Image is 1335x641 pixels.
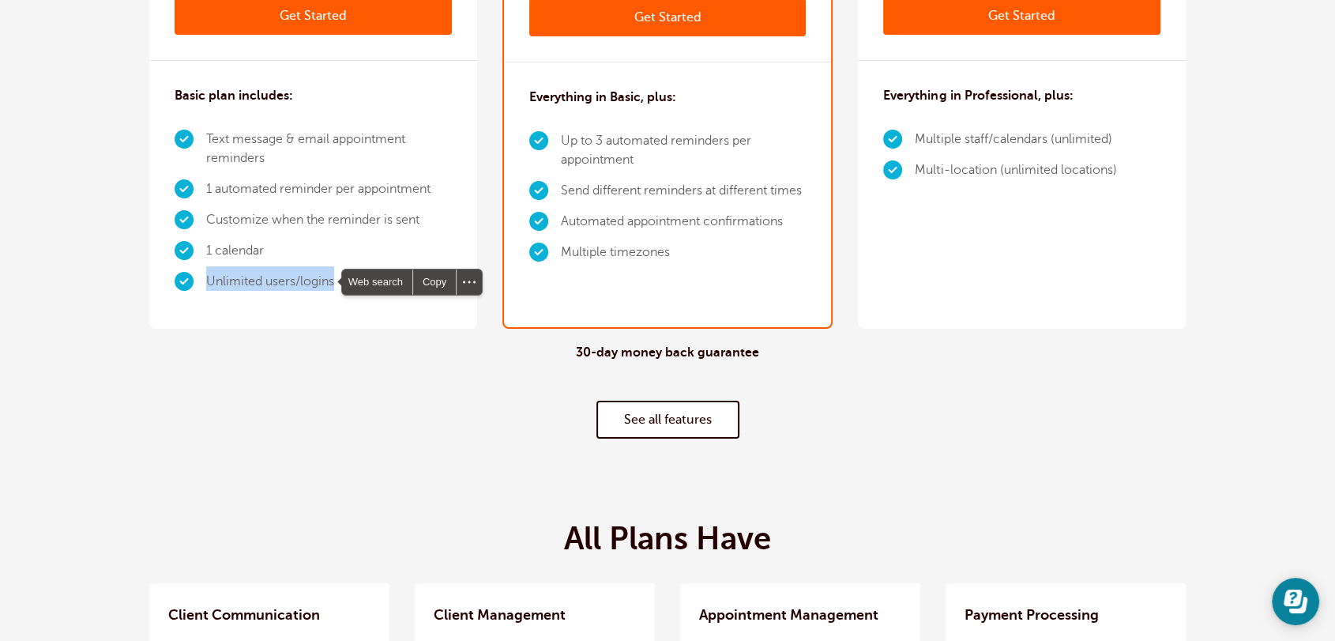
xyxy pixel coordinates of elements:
li: Multiple staff/calendars (unlimited) [915,124,1116,155]
li: Send different reminders at different times [561,175,807,206]
h3: Everything in Professional, plus: [883,86,1073,105]
h3: Client Management [434,602,636,628]
li: Multi-location (unlimited locations) [915,155,1116,186]
li: 1 calendar [206,236,452,266]
h3: Client Communication [168,602,370,628]
h3: Payment Processing [965,602,1167,628]
h3: Appointment Management [699,602,901,628]
li: Text message & email appointment reminders [206,124,452,174]
li: Automated appointment confirmations [561,206,807,237]
iframe: Resource center [1272,578,1319,625]
li: Unlimited users/logins [206,266,452,297]
li: Customize when the reminder is sent [206,205,452,236]
h2: All Plans Have [564,520,771,558]
h4: 30-day money back guarantee [576,345,759,360]
h3: Basic plan includes: [175,86,293,105]
li: Up to 3 automated reminders per appointment [561,126,807,175]
a: See all features [596,401,739,439]
h3: Everything in Basic, plus: [529,88,676,107]
li: 1 automated reminder per appointment [206,174,452,205]
li: Multiple timezones [561,237,807,268]
span: Web search [342,270,412,295]
div: Copy [413,270,456,295]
